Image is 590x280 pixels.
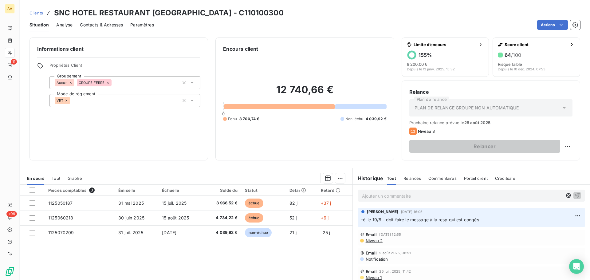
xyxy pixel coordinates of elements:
span: Limite d’encours [414,42,476,47]
h6: Informations client [37,45,200,53]
span: 3 [89,187,95,193]
span: 11 [11,59,17,65]
h6: 155 % [419,52,432,58]
span: Clients [29,10,43,15]
span: Portail client [464,176,488,181]
span: 3 966,52 € [207,200,237,206]
span: [DATE] [162,230,176,235]
span: 4 734,22 € [207,215,237,221]
span: Graphe [68,176,82,181]
span: [DATE] 12:55 [379,233,401,236]
span: Risque faible [498,62,522,67]
span: Email [366,269,377,274]
span: 31 juil. 2025 [118,230,143,235]
div: Solde dû [207,188,237,193]
span: +99 [6,211,17,217]
span: 4 039,92 € [366,116,387,122]
span: 30 juin 2025 [118,215,144,220]
div: Émise le [118,188,155,193]
span: Échu [228,116,237,122]
span: Situation [29,22,49,28]
span: Creditsafe [495,176,516,181]
span: 15 juil. 2025 [162,200,187,206]
span: 21 j [289,230,297,235]
span: 1125050187 [48,200,73,206]
h6: 64 [505,52,521,58]
span: Non-échu [345,116,363,122]
span: Email [366,232,377,237]
button: Actions [537,20,568,30]
span: 1125070209 [48,230,74,235]
div: AA [5,4,15,14]
span: Niveau 3 [418,129,435,134]
span: /100 [511,52,521,58]
span: Email [366,250,377,255]
span: [DATE] 16:05 [401,210,423,214]
span: 25 juil. 2025, 11:42 [379,270,411,273]
div: Délai [289,188,313,193]
span: échue [245,213,263,223]
div: Statut [245,188,282,193]
span: Analyse [56,22,73,28]
span: 0 [222,111,225,116]
span: Commentaires [428,176,457,181]
span: Tout [387,176,396,181]
span: Relances [403,176,421,181]
span: PLAN DE RELANCE GROUPE NON AUTOMATIQUE [415,105,519,111]
span: -25 j [321,230,330,235]
h2: 12 740,66 € [223,84,386,102]
div: Pièces comptables [48,187,111,193]
a: Clients [29,10,43,16]
span: Propriétés Client [49,63,200,71]
button: Score client64/100Risque faibleDepuis le 10 déc. 2024, 07:53 [493,37,580,77]
span: non-échue [245,228,272,237]
span: 4 039,92 € [207,230,237,236]
span: [PERSON_NAME] [367,209,399,215]
button: Limite d’encours155%8 200,00 €Depuis le 13 janv. 2025, 15:32 [402,37,489,77]
span: Contacts & Adresses [80,22,123,28]
span: 82 j [289,200,297,206]
span: 31 mai 2025 [118,200,144,206]
span: +6 j [321,215,329,220]
span: Notification [365,257,388,262]
img: Logo LeanPay [5,266,15,276]
span: échue [245,199,263,208]
span: Niveau 1 [365,275,382,280]
span: 52 j [289,215,297,220]
span: 8 200,00 € [407,62,427,67]
h6: Historique [353,175,383,182]
h6: Encours client [223,45,258,53]
span: VRT [57,99,63,102]
span: 8 700,74 € [239,116,259,122]
span: 1125060218 [48,215,73,220]
button: Relancer [409,140,560,153]
a: 11 [5,60,14,70]
span: tél le 19/8 - doit faire le message à la resp qui est congés [361,217,479,222]
span: Aucun [57,81,68,85]
span: GROUPE FERRE [79,81,105,85]
span: Prochaine relance prévue le [409,120,572,125]
span: Paramètres [130,22,154,28]
div: Retard [321,188,349,193]
span: Tout [52,176,60,181]
span: 5 août 2025, 08:51 [379,251,411,255]
h3: SNC HOTEL RESTAURANT [GEOGRAPHIC_DATA] - C110100300 [54,7,284,18]
input: Ajouter une valeur [112,80,116,85]
span: En cours [27,176,44,181]
div: Échue le [162,188,199,193]
span: Depuis le 10 déc. 2024, 07:53 [498,67,545,71]
span: Niveau 2 [365,238,383,243]
span: +37 j [321,200,331,206]
span: 15 août 2025 [162,215,189,220]
span: Score client [505,42,567,47]
div: Open Intercom Messenger [569,259,584,274]
span: 25 août 2025 [464,120,491,125]
h6: Relance [409,88,572,96]
input: Ajouter une valeur [70,98,75,103]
